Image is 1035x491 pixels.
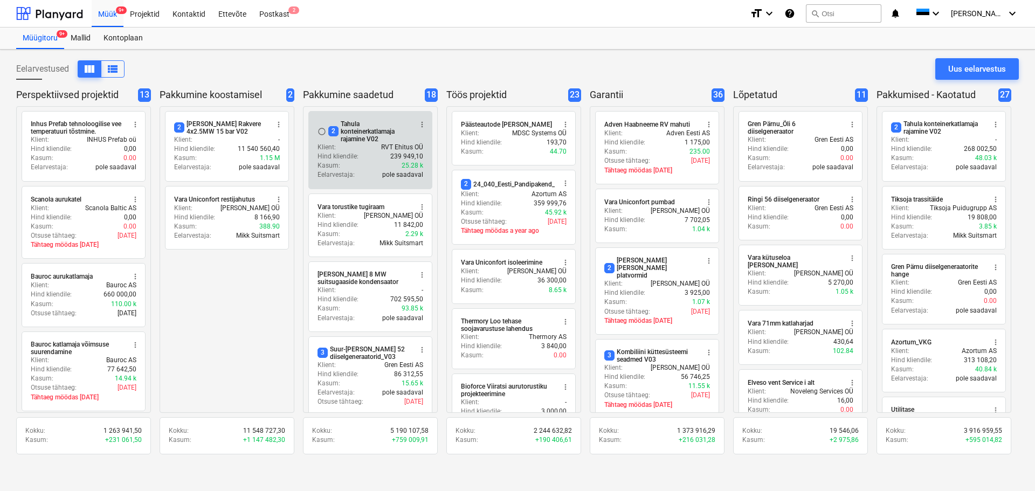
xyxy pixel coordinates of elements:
[274,195,283,204] span: more_vert
[405,230,423,239] p: 2.29 k
[806,4,881,23] button: Otsi
[461,286,484,295] p: Kasum :
[318,314,355,323] p: Eelarvestaja :
[318,220,358,230] p: Hind kliendile :
[131,120,140,129] span: more_vert
[948,62,1006,76] div: Uus eelarvestus
[274,120,283,129] span: more_vert
[95,163,136,172] p: pole saadaval
[328,126,339,136] span: 2
[418,120,426,129] span: more_vert
[891,195,943,204] div: Tiksoja trassitäide
[891,263,985,278] div: Gren Pärnu diiselgeneraatorite hange
[891,365,914,374] p: Kasum :
[748,204,766,213] p: Klient :
[461,383,555,398] div: Bioforce Viiratsi aurutorustiku projekteerimine
[124,144,136,154] p: 0,00
[848,195,857,204] span: more_vert
[529,333,567,342] p: Thermory AS
[604,348,698,363] div: Kombiliini küttesüsteemi seadmed V03
[930,204,997,213] p: Tiksoja Puidugrupp AS
[956,374,997,383] p: pole saadaval
[984,296,997,306] p: 0.00
[815,135,853,144] p: Gren Eesti AS
[236,231,280,240] p: Mikk Suitsmart
[318,361,336,370] p: Klient :
[57,30,67,38] span: 9+
[461,138,502,147] p: Hind kliendile :
[547,138,567,147] p: 193,70
[748,144,789,154] p: Hind kliendile :
[174,195,255,204] div: Vara Uniconfort restijahutus
[748,254,841,269] div: Vara kütuseloa [PERSON_NAME]
[748,347,770,356] p: Kasum :
[604,382,627,391] p: Kasum :
[64,27,97,49] a: Mallid
[318,143,336,152] p: Klient :
[106,63,119,75] span: Kuva veergudena
[748,328,766,337] p: Klient :
[891,154,914,163] p: Kasum :
[461,190,479,199] p: Klient :
[379,239,423,248] p: Mikk Suitsmart
[303,88,420,102] p: Pakkumine saadetud
[998,88,1011,102] span: 27
[995,135,997,144] p: -
[590,88,707,102] p: Garantii
[461,179,626,189] div: 24_040_Eesti_Pandipakend_elekter_automaatika_V02
[991,263,1000,272] span: more_vert
[891,338,931,347] div: Azortum_VKG
[748,120,841,135] div: Gren Pärnu_Õli 6 diiselgeneraator
[979,222,997,231] p: 3.85 k
[748,337,789,347] p: Hind kliendile :
[890,7,901,20] i: notifications
[953,231,997,240] p: Mikk Suitsmart
[394,370,423,379] p: 86 312,55
[131,341,140,349] span: more_vert
[31,356,49,365] p: Klient :
[604,288,645,298] p: Hind kliendile :
[689,147,710,156] p: 235.00
[748,378,815,387] div: Elveso vent Service i alt
[891,287,932,296] p: Hind kliendile :
[16,27,64,49] div: Müügitoru
[288,6,299,14] span: 2
[733,88,851,102] p: Lõpetatud
[16,60,125,78] div: Eelarvestused
[748,269,766,278] p: Klient :
[174,231,211,240] p: Eelarvestaja :
[418,345,426,354] span: more_vert
[87,135,136,144] p: INHUS Prefab oü
[174,120,268,135] div: [PERSON_NAME] Rakvere 4x2.5MW 15 bar V02
[666,129,710,138] p: Adven Eesti AS
[174,163,211,172] p: Eelarvestaja :
[836,287,853,296] p: 1.05 k
[991,406,1000,414] span: more_vert
[794,328,853,337] p: [PERSON_NAME] OÜ
[461,179,471,189] span: 2
[118,231,136,240] p: [DATE]
[748,319,813,328] div: Vara 71mm katlaharjad
[537,276,567,285] p: 36 300,00
[891,163,928,172] p: Eelarvestaja :
[604,156,650,165] p: Otsuse tähtaeg :
[461,351,484,360] p: Kasum :
[956,163,997,172] p: pole saadaval
[604,298,627,307] p: Kasum :
[239,163,280,172] p: pole saadaval
[748,163,785,172] p: Eelarvestaja :
[461,208,484,217] p: Kasum :
[461,147,484,156] p: Kasum :
[461,199,502,208] p: Hind kliendile :
[840,154,853,163] p: 0.00
[260,154,280,163] p: 1.15 M
[318,152,358,161] p: Hind kliendile :
[891,347,909,356] p: Klient :
[31,135,49,144] p: Klient :
[532,190,567,199] p: Azortum AS
[103,290,136,299] p: 660 000,00
[31,281,49,290] p: Klient :
[97,27,149,49] a: Kontoplaan
[31,300,53,309] p: Kasum :
[991,338,1000,347] span: more_vert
